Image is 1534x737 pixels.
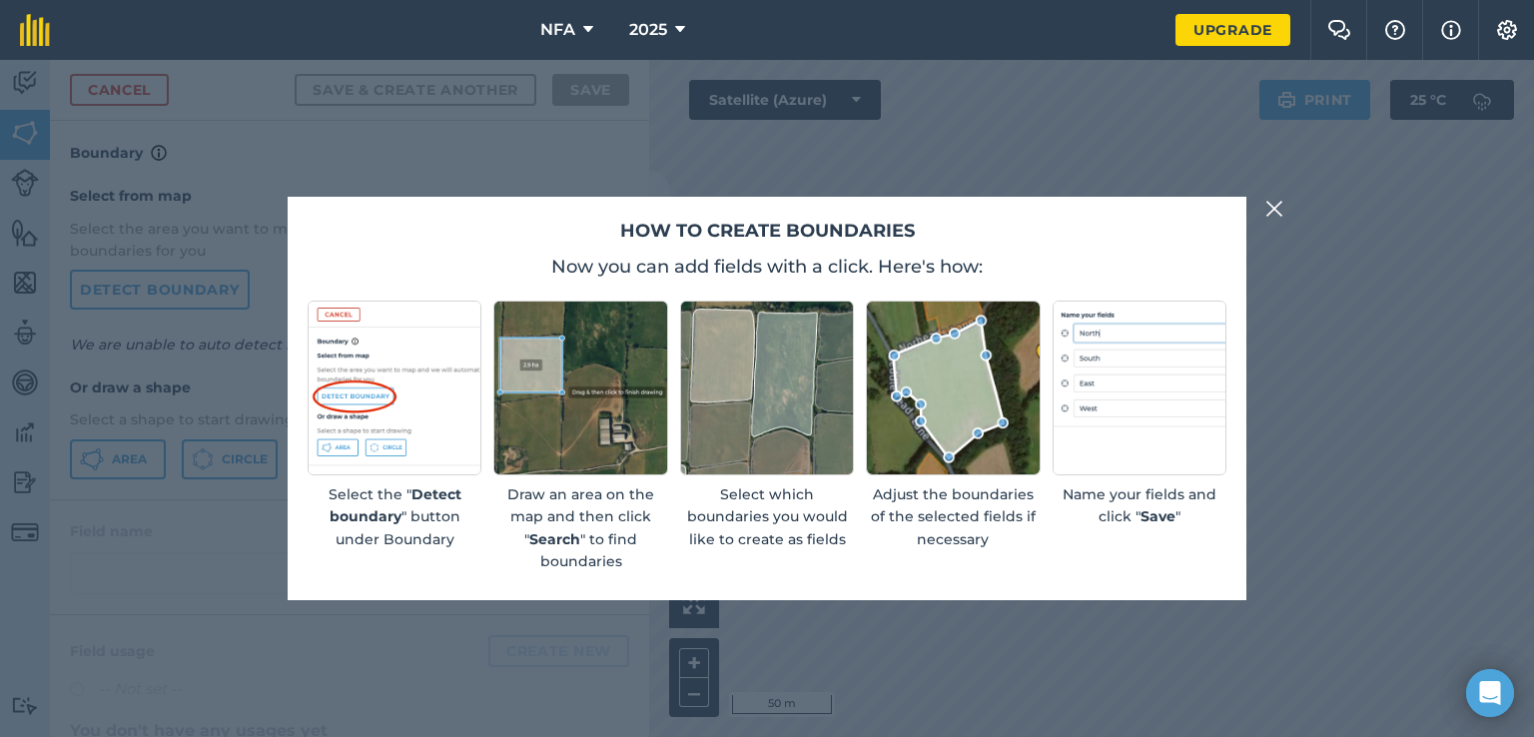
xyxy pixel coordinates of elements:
[308,483,481,550] p: Select the " " button under Boundary
[308,301,481,474] img: Screenshot of detect boundary button
[680,483,854,550] p: Select which boundaries you would like to create as fields
[1053,301,1226,474] img: placeholder
[308,253,1226,281] p: Now you can add fields with a click. Here's how:
[680,301,854,474] img: Screenshot of selected fields
[529,530,580,548] strong: Search
[1053,483,1226,528] p: Name your fields and click " "
[540,18,575,42] span: NFA
[1495,20,1519,40] img: A cog icon
[493,483,667,573] p: Draw an area on the map and then click " " to find boundaries
[20,14,50,46] img: fieldmargin Logo
[1441,18,1461,42] img: svg+xml;base64,PHN2ZyB4bWxucz0iaHR0cDovL3d3dy53My5vcmcvMjAwMC9zdmciIHdpZHRoPSIxNyIgaGVpZ2h0PSIxNy...
[1141,507,1175,525] strong: Save
[866,301,1040,474] img: Screenshot of an editable boundary
[1175,14,1290,46] a: Upgrade
[1383,20,1407,40] img: A question mark icon
[629,18,667,42] span: 2025
[308,217,1226,246] h2: How to create boundaries
[493,301,667,474] img: Screenshot of an rectangular area drawn on a map
[1265,197,1283,221] img: svg+xml;base64,PHN2ZyB4bWxucz0iaHR0cDovL3d3dy53My5vcmcvMjAwMC9zdmciIHdpZHRoPSIyMiIgaGVpZ2h0PSIzMC...
[1466,669,1514,717] div: Open Intercom Messenger
[1327,20,1351,40] img: Two speech bubbles overlapping with the left bubble in the forefront
[866,483,1040,550] p: Adjust the boundaries of the selected fields if necessary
